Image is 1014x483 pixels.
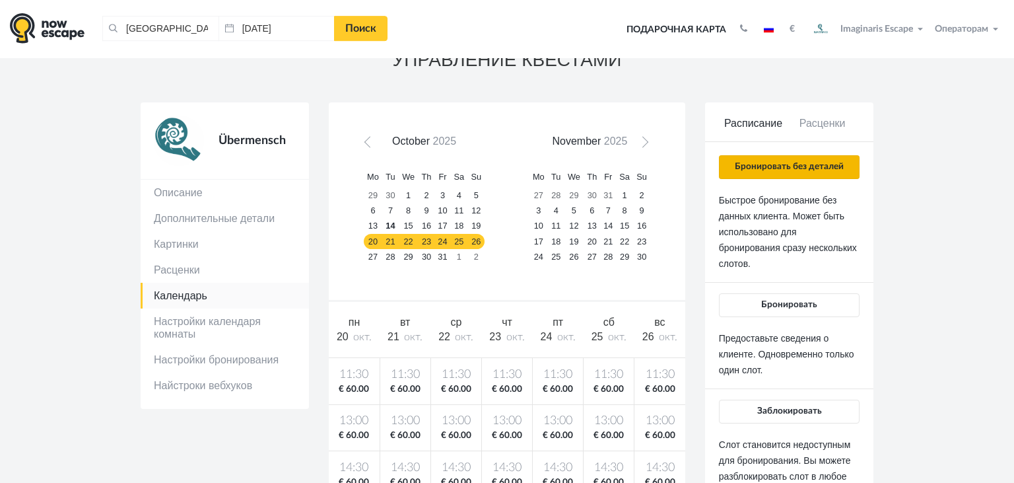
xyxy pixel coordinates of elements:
span: Sunday [636,172,647,182]
span: € 60.00 [434,429,479,442]
a: 30 [418,249,434,264]
span: 22 [438,331,450,342]
span: € 60.00 [485,429,529,442]
a: Дополнительные детали [141,205,309,231]
img: logo [10,13,84,44]
a: Картинки [141,231,309,257]
span: Prev [366,139,376,150]
a: 19 [467,219,485,234]
span: 11:30 [383,367,428,383]
span: 13:00 [485,413,529,429]
input: Город или название квеста [102,16,219,41]
a: 1 [450,249,467,264]
a: 14 [600,219,616,234]
span: окт. [659,332,677,342]
span: 11:30 [535,367,580,383]
a: 18 [450,219,467,234]
span: € 60.00 [331,383,377,396]
span: 13:00 [586,413,631,429]
a: 17 [529,234,548,249]
span: ср [450,316,461,328]
span: окт. [455,332,473,342]
a: 12 [467,204,485,219]
button: Бронировать без деталей [719,155,860,179]
span: 11:30 [586,367,631,383]
a: 2 [633,188,650,204]
button: Заблокировать [719,400,860,424]
a: 13 [584,219,600,234]
span: 13:00 [331,413,377,429]
a: 3 [435,188,451,204]
span: Заблокировать [757,406,822,416]
a: Описание [141,180,309,205]
span: окт. [557,332,576,342]
a: 25 [548,249,564,264]
a: 31 [600,188,616,204]
a: 21 [600,234,616,249]
span: 11:30 [434,367,479,383]
span: 24 [541,331,553,342]
a: 5 [564,204,584,219]
span: € 60.00 [637,383,683,396]
button: Imaginaris Escape [805,16,929,42]
a: 16 [633,219,650,234]
a: 29 [364,188,382,204]
span: October [392,135,430,147]
a: 7 [600,204,616,219]
span: 2025 [604,135,628,147]
span: Saturday [619,172,630,182]
a: 2 [418,188,434,204]
span: 21 [388,331,399,342]
a: 11 [548,219,564,234]
a: 13 [364,219,382,234]
span: November [552,135,601,147]
a: Расписание [719,116,788,142]
span: пн [349,316,360,328]
a: 5 [467,188,485,204]
span: € 60.00 [485,383,529,396]
a: 26 [467,234,485,249]
span: 23 [489,331,501,342]
span: € 60.00 [586,429,631,442]
span: € 60.00 [535,429,580,442]
a: 14 [382,219,399,234]
a: 30 [584,188,600,204]
a: 12 [564,219,584,234]
span: 13:00 [383,413,428,429]
span: Monday [533,172,545,182]
span: окт. [608,332,626,342]
span: 14:30 [331,460,377,476]
a: Расценки [788,116,857,142]
span: 14:30 [485,460,529,476]
p: Предоставьте сведения о клиенте. Одновременно только один слот. [719,330,860,378]
span: € 60.00 [383,429,428,442]
span: Thursday [422,172,432,182]
span: вс [654,316,665,328]
a: 23 [633,234,650,249]
span: окт. [404,332,422,342]
span: 11:30 [637,367,683,383]
a: 25 [450,234,467,249]
span: Tuesday [386,172,395,182]
strong: € [790,24,795,34]
span: 13:00 [637,413,683,429]
a: 15 [616,219,633,234]
a: 16 [418,219,434,234]
span: € 60.00 [535,383,580,396]
input: Дата [219,16,335,41]
a: 9 [418,204,434,219]
a: 23 [418,234,434,249]
span: 13:00 [434,413,479,429]
span: 11:30 [485,367,529,383]
a: 29 [616,249,633,264]
span: € 60.00 [637,429,683,442]
a: 10 [529,219,548,234]
a: 8 [616,204,633,219]
span: 14:30 [637,460,683,476]
span: 26 [642,331,654,342]
a: 28 [382,249,399,264]
a: Настройки бронирования [141,347,309,373]
div: Übermensch [204,116,296,166]
a: 20 [364,234,382,249]
a: 30 [382,188,399,204]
